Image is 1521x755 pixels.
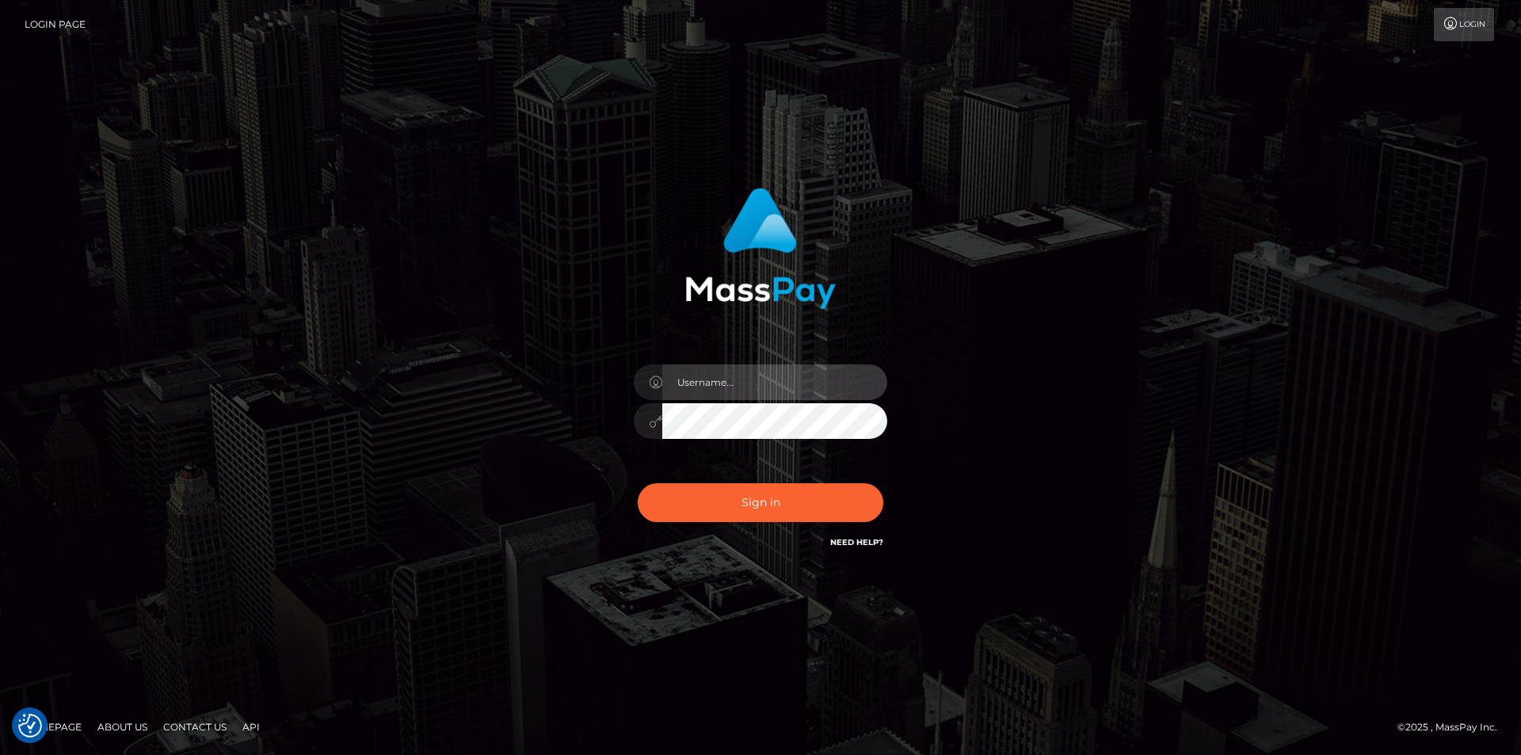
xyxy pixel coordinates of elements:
[638,483,883,522] button: Sign in
[236,715,266,739] a: API
[685,188,836,309] img: MassPay Login
[830,537,883,547] a: Need Help?
[18,714,42,738] button: Consent Preferences
[18,714,42,738] img: Revisit consent button
[25,8,86,41] a: Login Page
[91,715,154,739] a: About Us
[1434,8,1494,41] a: Login
[17,715,88,739] a: Homepage
[1397,719,1509,736] div: © 2025 , MassPay Inc.
[662,364,887,400] input: Username...
[157,715,233,739] a: Contact Us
